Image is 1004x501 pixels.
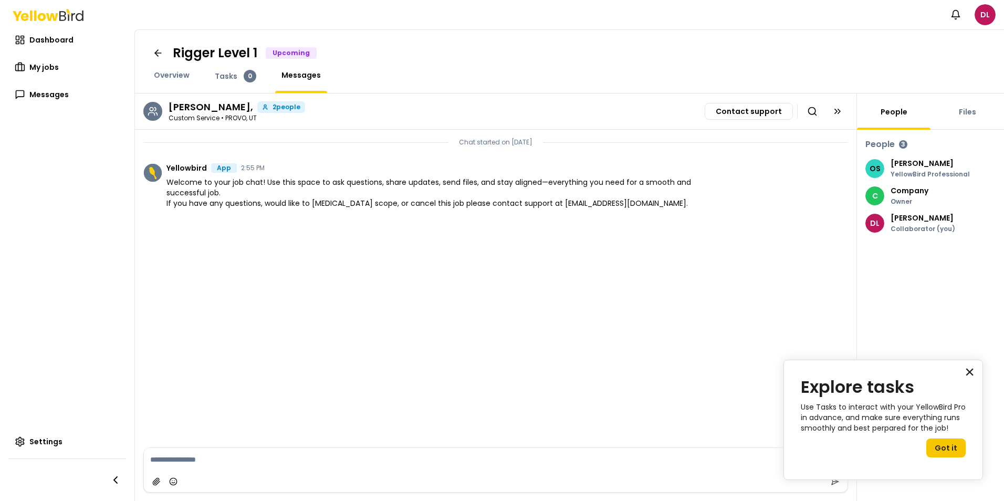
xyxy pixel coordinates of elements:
[148,70,196,80] a: Overview
[166,164,207,172] span: Yellowbird
[891,199,928,205] p: Owner
[173,45,257,61] h1: Rigger Level 1
[29,89,69,100] span: Messages
[891,171,970,178] p: YellowBird Professional
[29,436,62,447] span: Settings
[801,377,966,397] h2: Explore tasks
[211,163,237,173] div: App
[705,103,793,120] button: Contact support
[281,70,321,80] span: Messages
[154,70,190,80] span: Overview
[975,4,996,25] span: DL
[169,102,253,112] h3: Oren Shaw,
[965,363,975,380] button: Close
[169,115,305,121] p: Custom Service • PROVO, UT
[8,29,126,50] a: Dashboard
[215,71,237,81] span: Tasks
[891,187,928,194] p: Company
[801,402,966,433] p: Use Tasks to interact with your YellowBird Pro in advance, and make sure everything runs smoothly...
[8,84,126,105] a: Messages
[926,439,966,457] button: Got it
[891,160,970,167] p: [PERSON_NAME]
[273,104,300,110] span: 2 people
[244,70,256,82] div: 0
[275,70,327,80] a: Messages
[874,107,914,117] a: People
[135,130,856,447] div: Chat messages
[899,140,907,149] div: 3
[29,35,74,45] span: Dashboard
[459,138,532,147] p: Chat started on [DATE]
[953,107,982,117] a: Files
[29,62,59,72] span: My jobs
[865,214,884,233] span: DL
[208,70,263,82] a: Tasks0
[865,186,884,205] span: C
[8,431,126,452] a: Settings
[891,226,955,232] p: Collaborator (you)
[166,177,695,208] span: Welcome to your job chat! Use this space to ask questions, share updates, send files, and stay al...
[241,165,265,171] time: 2:55 PM
[8,57,126,78] a: My jobs
[891,214,955,222] p: [PERSON_NAME]
[865,159,884,178] span: OS
[266,47,317,59] div: Upcoming
[865,138,895,151] h3: People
